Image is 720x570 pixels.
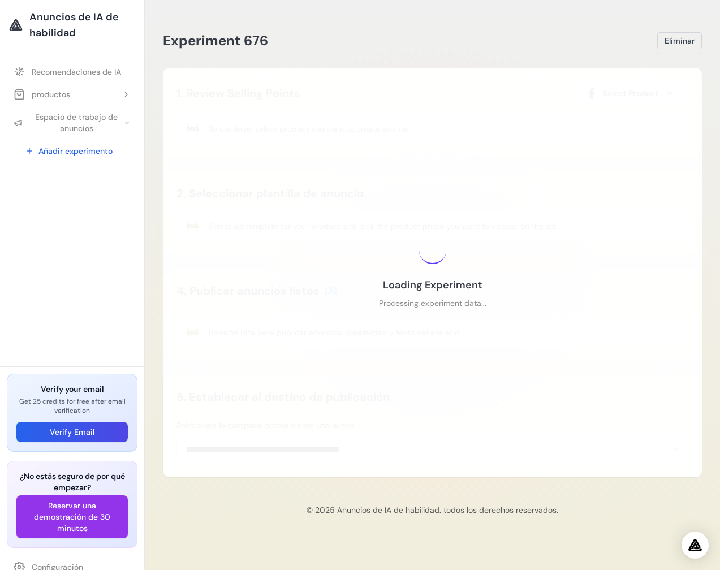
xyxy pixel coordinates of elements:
[29,9,135,41] span: Anuncios de IA de habilidad
[14,89,70,100] div: productos
[657,32,702,49] button: Eliminar
[16,470,128,493] h3: ¿No estás seguro de por qué empezar?
[14,111,123,134] div: Espacio de trabajo de anuncios
[379,277,486,293] h3: Loading Experiment
[9,9,135,41] a: Anuncios de IA de habilidad
[16,422,128,442] button: Verify Email
[7,62,137,82] a: Recomendaciones de IA
[18,141,137,161] a: Añadir experimento
[7,84,137,105] button: productos
[7,107,137,139] button: Espacio de trabajo de anuncios
[16,495,128,538] button: Reservar una demostración de 30 minutos
[665,35,695,46] span: Eliminar
[682,532,709,559] div: Open Intercom Messenger
[379,297,486,309] p: Processing experiment data...
[163,32,268,49] span: Experiment 676
[16,383,128,395] h3: Verify your email
[154,504,711,516] p: © 2025 Anuncios de IA de habilidad. todos los derechos reservados.
[16,397,128,415] p: Get 25 credits for free after email verification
